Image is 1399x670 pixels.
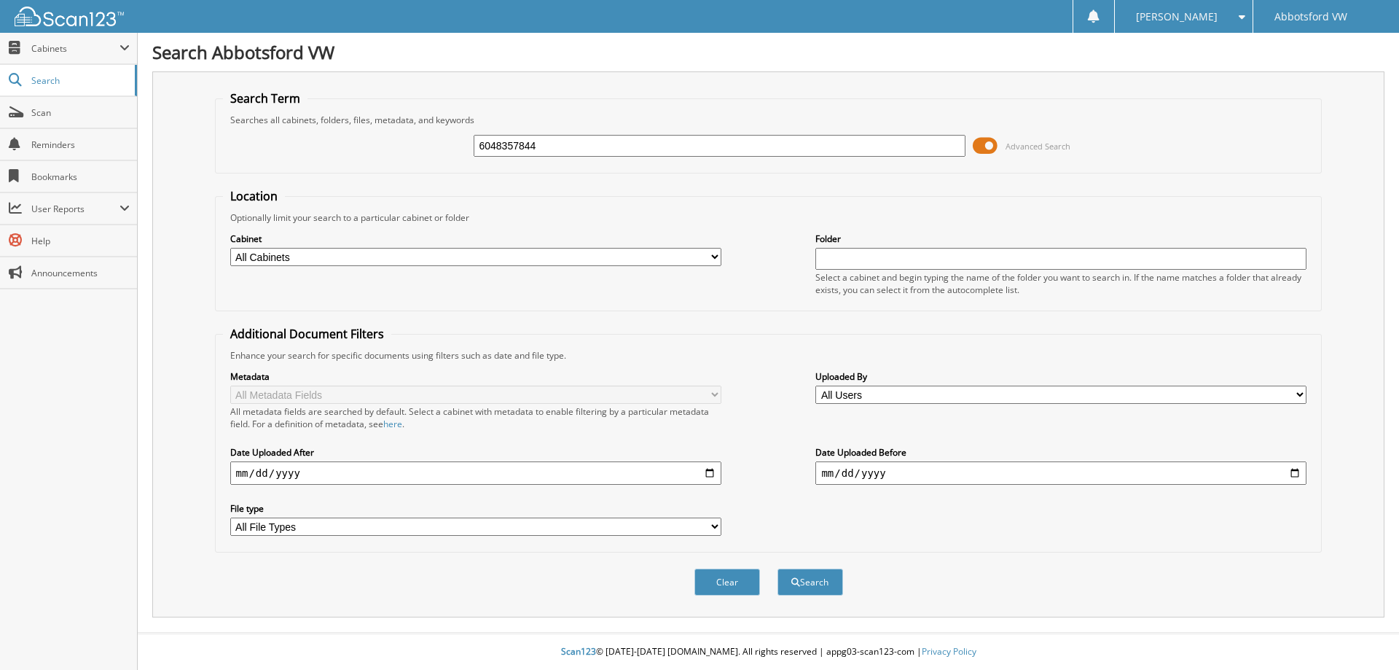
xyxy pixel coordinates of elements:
legend: Additional Document Filters [223,326,391,342]
label: Cabinet [230,233,721,245]
span: Bookmarks [31,171,130,183]
div: Searches all cabinets, folders, files, metadata, and keywords [223,114,1314,126]
label: File type [230,502,721,515]
legend: Search Term [223,90,307,106]
input: end [815,461,1306,485]
input: start [230,461,721,485]
span: Scan [31,106,130,119]
span: Search [31,74,128,87]
legend: Location [223,188,285,204]
a: Privacy Policy [922,645,976,658]
div: Enhance your search for specific documents using filters such as date and file type. [223,349,1314,362]
span: User Reports [31,203,119,215]
button: Clear [694,569,760,596]
label: Date Uploaded Before [815,446,1306,459]
div: Select a cabinet and begin typing the name of the folder you want to search in. If the name match... [815,271,1306,296]
span: Reminders [31,139,130,151]
div: Optionally limit your search to a particular cabinet or folder [223,211,1314,224]
a: here [383,418,402,430]
div: All metadata fields are searched by default. Select a cabinet with metadata to enable filtering b... [230,405,721,430]
span: Abbotsford VW [1274,12,1347,21]
span: Cabinets [31,42,119,55]
h1: Search Abbotsford VW [152,40,1384,64]
label: Folder [815,233,1306,245]
span: Announcements [31,267,130,279]
div: © [DATE]-[DATE] [DOMAIN_NAME]. All rights reserved | appg03-scan123-com | [138,634,1399,670]
label: Uploaded By [815,370,1306,383]
iframe: Chat Widget [1326,600,1399,670]
span: Help [31,235,130,247]
span: Advanced Search [1006,141,1070,152]
button: Search [777,569,843,596]
img: scan123-logo-white.svg [15,7,124,26]
label: Metadata [230,370,721,383]
label: Date Uploaded After [230,446,721,459]
span: Scan123 [561,645,596,658]
span: [PERSON_NAME] [1136,12,1218,21]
